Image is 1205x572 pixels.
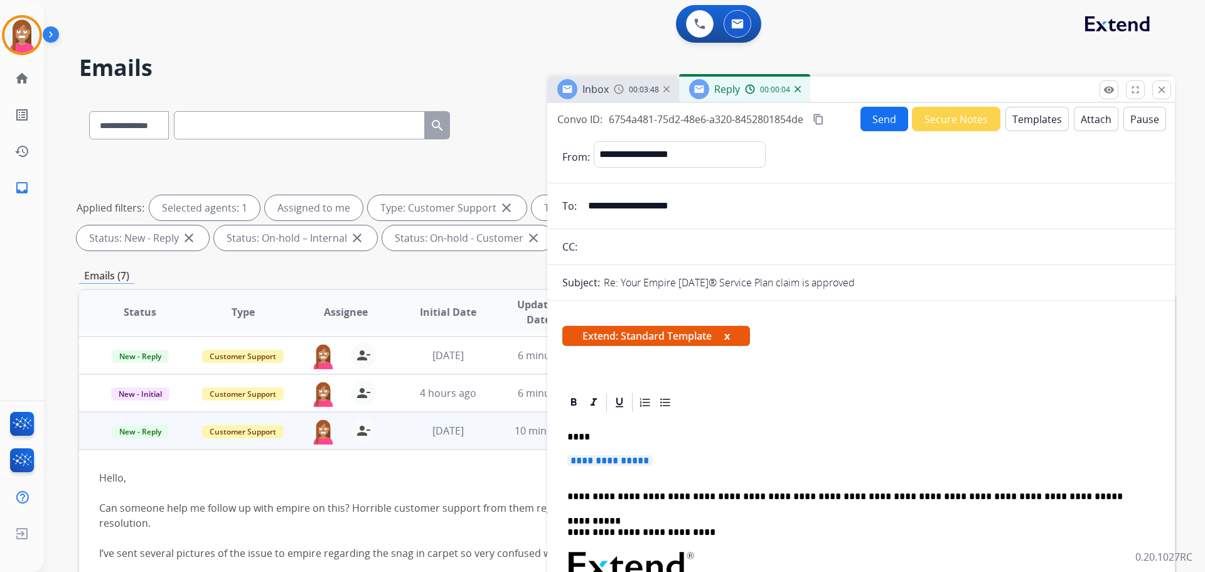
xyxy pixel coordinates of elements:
div: Can someone help me follow up with empire on this? Horrible customer support from them regarding ... [99,500,950,531]
button: x [724,328,730,343]
span: 6 minutes ago [518,348,585,362]
p: 0.20.1027RC [1135,549,1192,564]
mat-icon: content_copy [813,114,824,125]
span: Inbox [582,82,609,96]
span: Customer Support [202,387,284,401]
mat-icon: person_remove [356,348,371,363]
p: Applied filters: [77,200,144,215]
mat-icon: home [14,71,29,86]
span: 6754a481-75d2-48e6-a320-8452801854de [609,112,803,126]
button: Secure Notes [912,107,1000,131]
span: 00:00:04 [760,85,790,95]
span: Updated Date [510,297,567,327]
div: Bold [564,393,583,412]
span: [DATE] [432,348,464,362]
p: To: [562,198,577,213]
mat-icon: close [526,230,541,246]
img: agent-avatar [311,343,336,369]
span: New - Reply [112,425,169,438]
p: From: [562,149,590,165]
span: 6 minutes ago [518,386,585,400]
img: agent-avatar [311,418,336,445]
mat-icon: close [350,230,365,246]
button: Pause [1123,107,1166,131]
span: New - Reply [112,350,169,363]
button: Send [860,107,908,131]
span: Customer Support [202,350,284,363]
div: Italic [584,393,603,412]
div: Status: On-hold – Internal [214,225,377,251]
span: Initial Date [420,305,476,320]
mat-icon: person_remove [356,386,371,401]
span: 4 hours ago [420,386,476,400]
div: Status: New - Reply [77,225,209,251]
span: Extend: Standard Template [562,326,750,346]
mat-icon: search [430,118,445,133]
span: 10 minutes ago [515,424,587,438]
mat-icon: history [14,144,29,159]
p: Emails (7) [79,268,134,284]
div: Type: Shipping Protection [532,195,696,220]
span: Customer Support [202,425,284,438]
img: avatar [4,18,40,53]
div: Underline [610,393,629,412]
p: Subject: [562,275,600,290]
mat-icon: person_remove [356,423,371,438]
button: Attach [1074,107,1118,131]
mat-icon: list_alt [14,107,29,122]
p: CC: [562,239,577,254]
p: Convo ID: [557,112,602,127]
span: New - Initial [111,387,169,401]
mat-icon: close [1156,84,1167,95]
h2: Emails [79,55,1175,80]
p: Re: Your Empire [DATE]® Service Plan claim is approved [604,275,855,290]
span: Reply [714,82,740,96]
div: I’ve sent several pictures of the issue to empire regarding the snag in carpet so very confused w... [99,546,950,561]
span: [DATE] [432,424,464,438]
mat-icon: close [499,200,514,215]
img: agent-avatar [311,380,336,407]
div: Bullet List [656,393,675,412]
div: Ordered List [636,393,655,412]
div: Type: Customer Support [368,195,527,220]
button: Templates [1005,107,1069,131]
div: Assigned to me [265,195,363,220]
mat-icon: inbox [14,180,29,195]
span: Type [232,305,255,320]
span: 00:03:48 [629,85,659,95]
div: Status: On-hold - Customer [382,225,554,251]
div: Selected agents: 1 [149,195,260,220]
span: Assignee [324,305,368,320]
div: Hello, [99,470,950,485]
mat-icon: fullscreen [1130,84,1141,95]
span: Status [124,305,156,320]
mat-icon: remove_red_eye [1103,84,1115,95]
mat-icon: close [181,230,196,246]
